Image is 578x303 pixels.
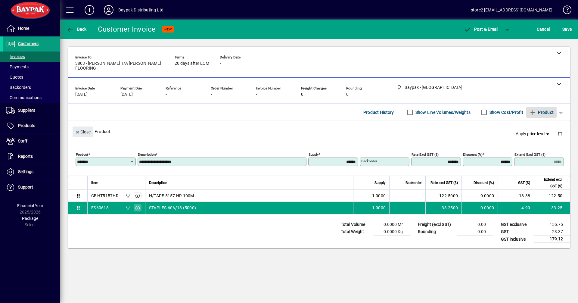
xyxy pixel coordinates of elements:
[457,221,493,228] td: 0.00
[498,236,534,243] td: GST inclusive
[3,82,60,92] a: Backorders
[18,123,35,128] span: Products
[374,228,410,236] td: 0.0000 Kg
[91,180,98,186] span: Item
[463,152,483,157] mat-label: Discount (%)
[461,202,498,214] td: 0.0000
[149,205,196,211] span: STAPLES 606/18 (5000)
[18,154,33,159] span: Reports
[18,26,29,31] span: Home
[338,221,374,228] td: Total Volume
[220,61,221,66] span: -
[537,24,550,34] span: Cancel
[518,180,530,186] span: GST ($)
[3,62,60,72] a: Payments
[6,54,25,59] span: Invoices
[3,164,60,180] a: Settings
[538,176,562,189] span: Extend excl GST ($)
[6,75,23,80] span: Quotes
[3,180,60,195] a: Support
[534,190,570,202] td: 122.50
[124,205,131,211] span: Baypak - Onekawa
[3,21,60,36] a: Home
[120,92,133,97] span: [DATE]
[361,107,396,118] button: Product History
[526,107,557,118] button: Product
[553,131,567,136] app-page-header-button: Delete
[18,139,27,143] span: Staff
[3,149,60,164] a: Reports
[75,92,88,97] span: [DATE]
[558,1,570,21] a: Knowledge Base
[562,27,565,32] span: S
[124,192,131,199] span: Baypak - Onekawa
[18,41,39,46] span: Customers
[412,152,439,157] mat-label: Rate excl GST ($)
[430,180,458,186] span: Rate excl GST ($)
[99,5,118,15] button: Profile
[149,193,194,199] span: H/TAPE 5157 HR 100M
[516,131,551,137] span: Apply price level
[98,24,156,34] div: Customer Invoice
[346,92,349,97] span: 0
[429,205,458,211] div: 33.2500
[464,27,499,32] span: ost & Email
[309,152,319,157] mat-label: Supply
[471,5,552,15] div: store2 [EMAIL_ADDRESS][DOMAIN_NAME]
[561,24,573,35] button: Save
[76,152,88,157] mat-label: Product
[406,180,422,186] span: Backorder
[535,24,552,35] button: Cancel
[18,108,35,113] span: Suppliers
[164,27,172,31] span: NEW
[338,228,374,236] td: Total Weight
[6,95,42,100] span: Communications
[3,134,60,149] a: Staff
[513,129,553,139] button: Apply price level
[75,61,166,71] span: 3803 - [PERSON_NAME] T/A [PERSON_NAME] FLOORING
[3,118,60,133] a: Products
[488,109,523,115] label: Show Cost/Profit
[514,152,545,157] mat-label: Extend excl GST ($)
[3,92,60,103] a: Communications
[91,205,109,211] div: FS60618
[461,190,498,202] td: 0.0000
[457,228,493,236] td: 0.00
[80,5,99,15] button: Add
[474,27,477,32] span: P
[372,205,386,211] span: 1.0000
[91,193,119,199] div: CF.HT5157HR
[3,72,60,82] a: Quotes
[149,180,167,186] span: Description
[3,103,60,118] a: Suppliers
[301,92,303,97] span: 0
[498,202,534,214] td: 4.99
[211,92,212,97] span: -
[6,85,31,90] span: Backorders
[474,180,494,186] span: Discount (%)
[175,61,209,66] span: 20 days after EOM
[529,108,554,117] span: Product
[534,202,570,214] td: 33.25
[372,193,386,199] span: 1.0000
[361,159,377,163] mat-label: Backorder
[429,193,458,199] div: 122.5000
[363,108,394,117] span: Product History
[118,5,163,15] div: Baypak Distributing Ltd
[374,180,386,186] span: Supply
[67,27,87,32] span: Back
[498,228,534,236] td: GST
[415,228,457,236] td: Rounding
[415,221,457,228] td: Freight (excl GST)
[22,216,38,221] span: Package
[71,129,95,134] app-page-header-button: Close
[65,24,88,35] button: Back
[75,127,91,137] span: Close
[68,120,570,142] div: Product
[18,169,33,174] span: Settings
[553,127,567,141] button: Delete
[73,127,93,137] button: Close
[138,152,156,157] mat-label: Description
[562,24,572,34] span: ave
[534,221,570,228] td: 155.75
